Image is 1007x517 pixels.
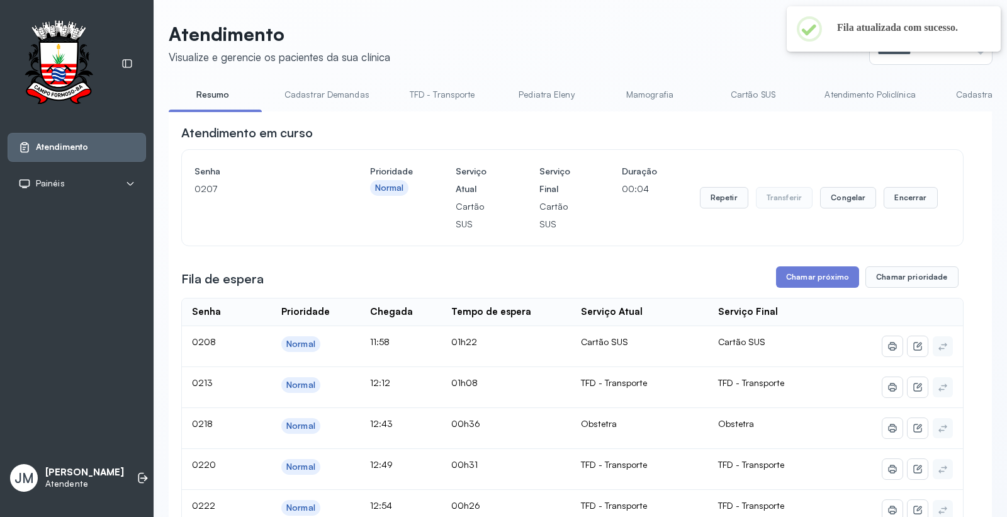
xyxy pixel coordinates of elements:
[581,459,698,470] div: TFD - Transporte
[192,336,216,347] span: 0208
[581,377,698,389] div: TFD - Transporte
[718,306,778,318] div: Serviço Final
[718,500,784,511] span: TFD - Transporte
[581,306,643,318] div: Serviço Atual
[286,380,315,390] div: Normal
[286,462,315,472] div: Normal
[36,142,88,152] span: Atendimento
[181,270,264,288] h3: Fila de espera
[539,162,579,198] h4: Serviço Final
[502,84,590,105] a: Pediatra Eleny
[718,418,754,429] span: Obstetra
[581,500,698,511] div: TFD - Transporte
[370,336,390,347] span: 11:58
[286,421,315,431] div: Normal
[370,377,390,388] span: 12:12
[45,479,124,489] p: Atendente
[370,162,413,180] h4: Prioridade
[45,467,124,479] p: [PERSON_NAME]
[169,84,257,105] a: Resumo
[884,187,937,208] button: Encerrar
[539,198,579,233] p: Cartão SUS
[605,84,694,105] a: Mamografia
[370,500,392,511] span: 12:54
[169,50,390,64] div: Visualize e gerencie os pacientes da sua clínica
[451,306,531,318] div: Tempo de espera
[820,187,876,208] button: Congelar
[581,418,698,429] div: Obstetra
[451,336,477,347] span: 01h22
[192,459,216,470] span: 0220
[700,187,748,208] button: Repetir
[192,418,213,429] span: 0218
[370,306,413,318] div: Chegada
[286,339,315,349] div: Normal
[756,187,813,208] button: Transferir
[709,84,797,105] a: Cartão SUS
[194,180,327,198] p: 0207
[370,459,393,470] span: 12:49
[622,180,657,198] p: 00:04
[181,124,313,142] h3: Atendimento em curso
[718,377,784,388] span: TFD - Transporte
[451,459,478,470] span: 00h31
[272,84,382,105] a: Cadastrar Demandas
[456,198,497,233] p: Cartão SUS
[776,266,859,288] button: Chamar próximo
[18,141,135,154] a: Atendimento
[36,178,65,189] span: Painéis
[192,306,221,318] div: Senha
[192,500,215,511] span: 0222
[718,336,765,347] span: Cartão SUS
[13,20,104,108] img: Logotipo do estabelecimento
[451,500,480,511] span: 00h26
[581,336,698,348] div: Cartão SUS
[169,23,390,45] p: Atendimento
[397,84,488,105] a: TFD - Transporte
[718,459,784,470] span: TFD - Transporte
[370,418,393,429] span: 12:43
[281,306,330,318] div: Prioridade
[837,21,981,34] h2: Fila atualizada com sucesso.
[456,162,497,198] h4: Serviço Atual
[812,84,928,105] a: Atendimento Policlínica
[375,183,404,193] div: Normal
[622,162,657,180] h4: Duração
[865,266,959,288] button: Chamar prioridade
[451,418,480,429] span: 00h36
[286,503,315,513] div: Normal
[451,377,478,388] span: 01h08
[194,162,327,180] h4: Senha
[192,377,213,388] span: 0213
